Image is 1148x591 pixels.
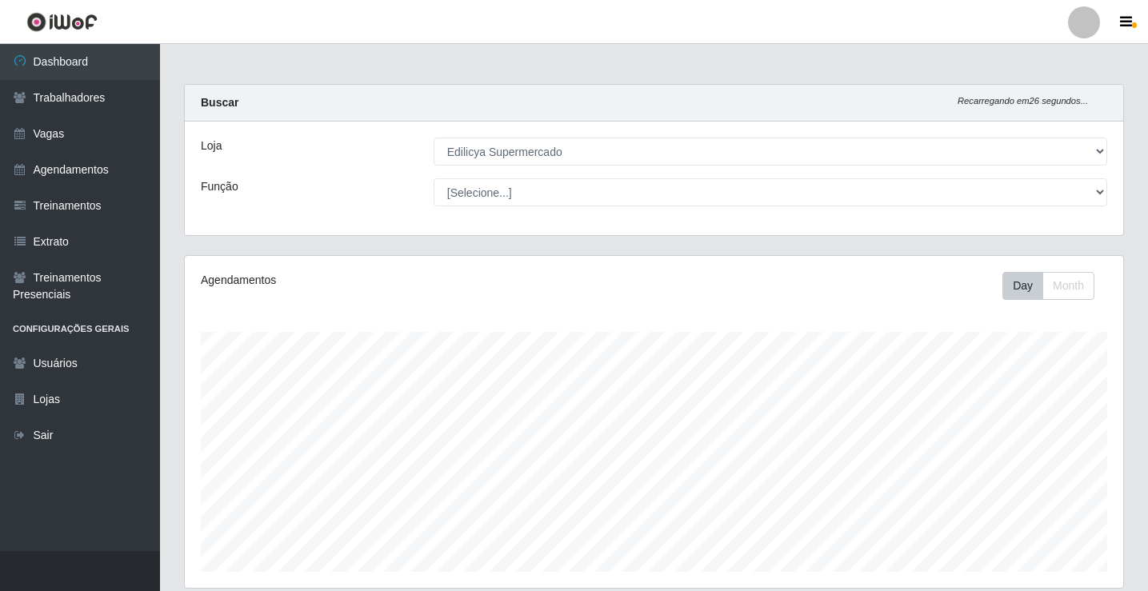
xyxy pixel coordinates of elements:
[26,12,98,32] img: CoreUI Logo
[201,178,238,195] label: Função
[1002,272,1107,300] div: Toolbar with button groups
[958,96,1088,106] i: Recarregando em 26 segundos...
[1042,272,1094,300] button: Month
[1002,272,1094,300] div: First group
[201,272,565,289] div: Agendamentos
[1002,272,1043,300] button: Day
[201,138,222,154] label: Loja
[201,96,238,109] strong: Buscar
